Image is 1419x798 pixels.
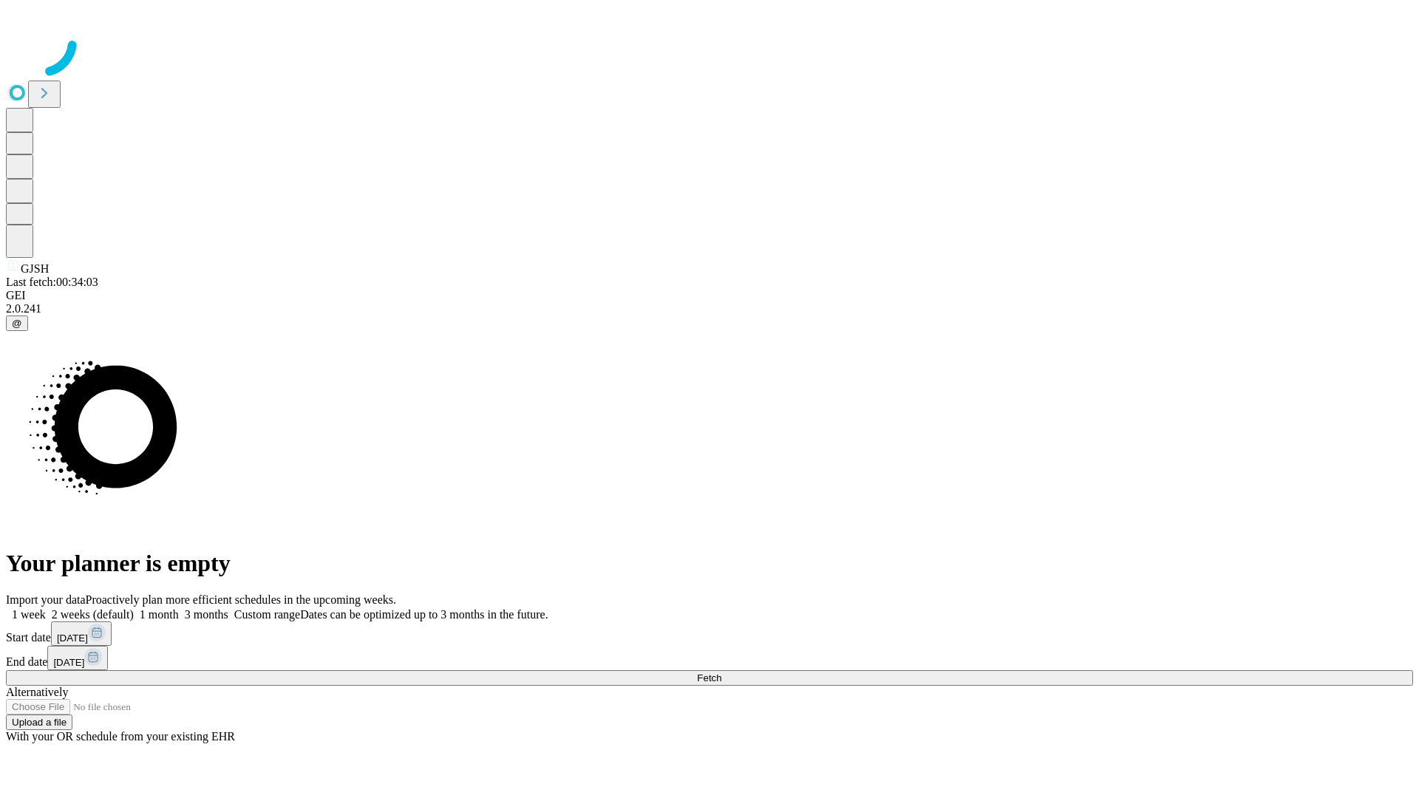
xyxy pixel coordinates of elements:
[234,608,300,621] span: Custom range
[6,276,98,288] span: Last fetch: 00:34:03
[6,686,68,698] span: Alternatively
[51,621,112,646] button: [DATE]
[6,646,1413,670] div: End date
[57,632,88,644] span: [DATE]
[12,608,46,621] span: 1 week
[140,608,179,621] span: 1 month
[6,621,1413,646] div: Start date
[12,318,22,329] span: @
[52,608,134,621] span: 2 weeks (default)
[47,646,108,670] button: [DATE]
[300,608,548,621] span: Dates can be optimized up to 3 months in the future.
[6,550,1413,577] h1: Your planner is empty
[53,657,84,668] span: [DATE]
[6,316,28,331] button: @
[86,593,396,606] span: Proactively plan more efficient schedules in the upcoming weeks.
[185,608,228,621] span: 3 months
[21,262,49,275] span: GJSH
[6,730,235,743] span: With your OR schedule from your existing EHR
[6,289,1413,302] div: GEI
[6,302,1413,316] div: 2.0.241
[6,593,86,606] span: Import your data
[697,672,721,683] span: Fetch
[6,715,72,730] button: Upload a file
[6,670,1413,686] button: Fetch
